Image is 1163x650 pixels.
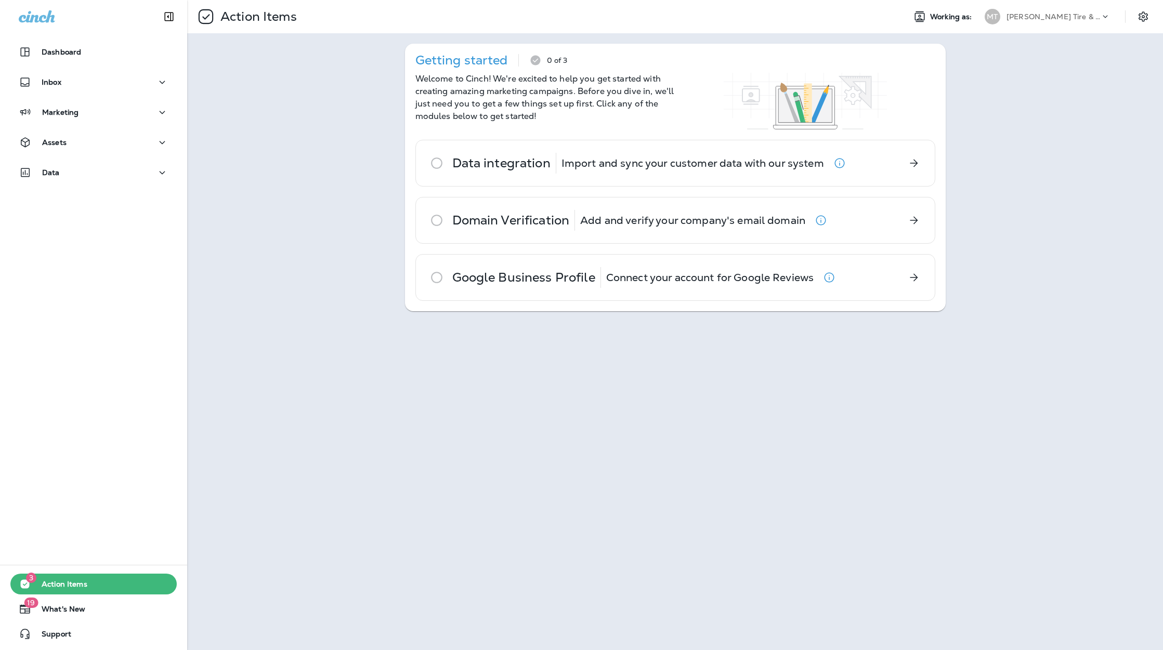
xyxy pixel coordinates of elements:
[42,168,60,177] p: Data
[580,216,805,224] p: Add and verify your company's email domain
[24,598,38,608] span: 19
[415,56,508,64] p: Getting started
[42,48,81,56] p: Dashboard
[10,42,177,62] button: Dashboard
[10,624,177,644] button: Support
[985,9,1000,24] div: MT
[547,56,568,64] p: 0 of 3
[10,102,177,123] button: Marketing
[31,605,85,617] span: What's New
[10,599,177,619] button: 19What's New
[10,72,177,92] button: Inbox
[10,574,177,594] button: 3Action Items
[31,630,71,642] span: Support
[1007,12,1100,21] p: [PERSON_NAME] Tire & Auto
[904,210,924,231] button: Get Started
[904,267,924,288] button: Get Started
[452,273,595,282] p: Google Business Profile
[930,12,974,21] span: Working as:
[452,159,551,167] p: Data integration
[42,138,67,147] p: Assets
[561,159,824,167] p: Import and sync your customer data with our system
[10,162,177,183] button: Data
[42,78,61,86] p: Inbox
[31,580,87,592] span: Action Items
[904,153,924,174] button: Get Started
[154,6,184,27] button: Collapse Sidebar
[10,132,177,153] button: Assets
[216,9,297,24] p: Action Items
[1134,7,1153,26] button: Settings
[26,573,36,583] span: 3
[42,108,79,116] p: Marketing
[415,73,675,123] p: Welcome to Cinch! We're excited to help you get started with creating amazing marketing campaigns...
[606,273,814,282] p: Connect your account for Google Reviews
[452,216,570,224] p: Domain Verification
